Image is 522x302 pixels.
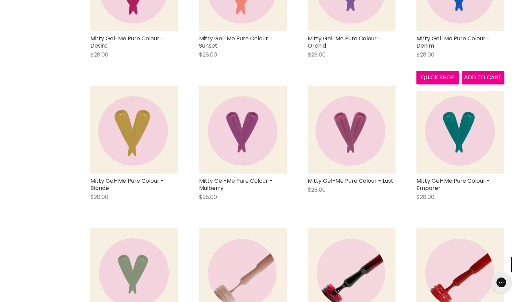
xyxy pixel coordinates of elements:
a: Mitty Gel-Me Pure Colour - Orchid [308,34,381,50]
img: Mitty Gel-Me Pure Colour - Blonde [90,86,178,174]
a: Mitty Gel-Me Pure Colour - Desire [90,34,164,50]
span: $28.00 [90,193,108,201]
a: Mitty Gel-Me Pure Colour - Blonde [90,177,164,192]
span: $28.00 [199,51,217,59]
span: $28.00 [416,193,434,201]
span: $28.00 [199,193,217,201]
a: Mitty Gel-Me Pure Colour - Lust [308,177,393,185]
button: Quick shop [416,71,459,84]
span: Add to cart [464,73,502,81]
iframe: Gorgias live chat messenger [487,270,515,295]
a: Mitty Gel-Me Pure Colour - Denim [416,34,490,50]
span: $28.00 [308,51,326,59]
a: Mitty Gel-Me Pure Colour - Emporer [416,177,490,192]
a: Mitty Gel-Me Pure Colour - Mulberry [199,177,273,192]
span: $28.00 [308,186,326,194]
img: Mitty Gel-Me Pure Colour - Emporer [416,86,504,174]
img: Mitty Gel-Me Pure Colour - Mulberry [199,86,287,174]
span: $28.00 [90,51,108,59]
span: $28.00 [416,51,434,59]
a: Mitty Gel-Me Pure Colour - Sunset [199,34,273,50]
button: Add to cart [462,71,504,84]
img: Mitty Gel-Me Pure Colour - Lust [308,86,396,174]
